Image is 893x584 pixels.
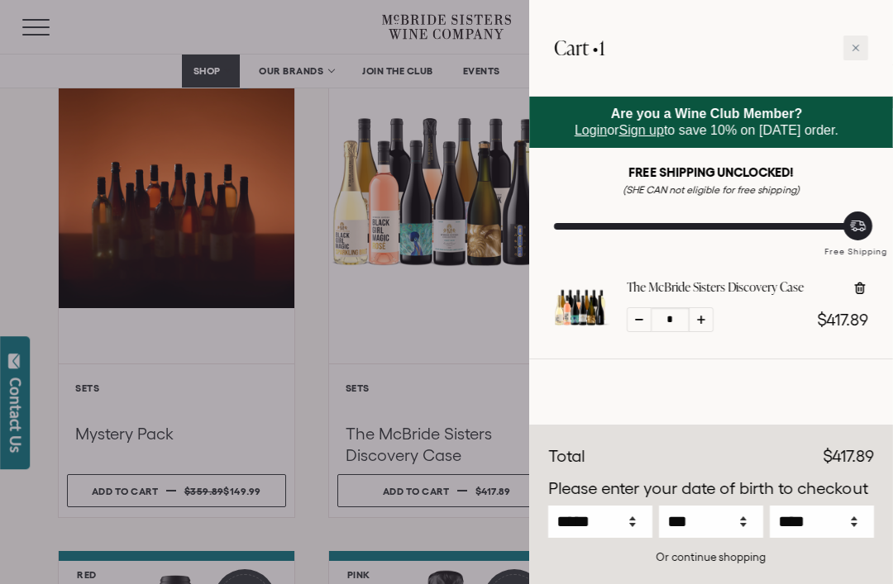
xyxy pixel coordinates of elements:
strong: FREE SHIPPING UNCLOCKED! [629,165,793,179]
p: Please enter your date of birth to checkout [548,477,874,501]
a: The McBride Sisters Discovery Case [627,279,804,296]
strong: Are you a Wine Club Member? [611,107,803,121]
div: Total [548,444,585,469]
a: Login [575,123,607,137]
div: Or continue shopping [548,549,874,565]
a: Sign up [619,123,664,137]
span: or to save 10% on [DATE] order. [575,107,838,137]
em: (SHE CAN not eligible for free shipping) [623,184,800,195]
span: 1 [599,34,604,61]
div: Free Shipping [819,230,893,259]
a: The McBride Sisters Discovery Case [554,320,610,339]
h2: Cart • [554,25,604,71]
span: $417.89 [823,447,874,465]
span: $417.89 [817,311,868,329]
